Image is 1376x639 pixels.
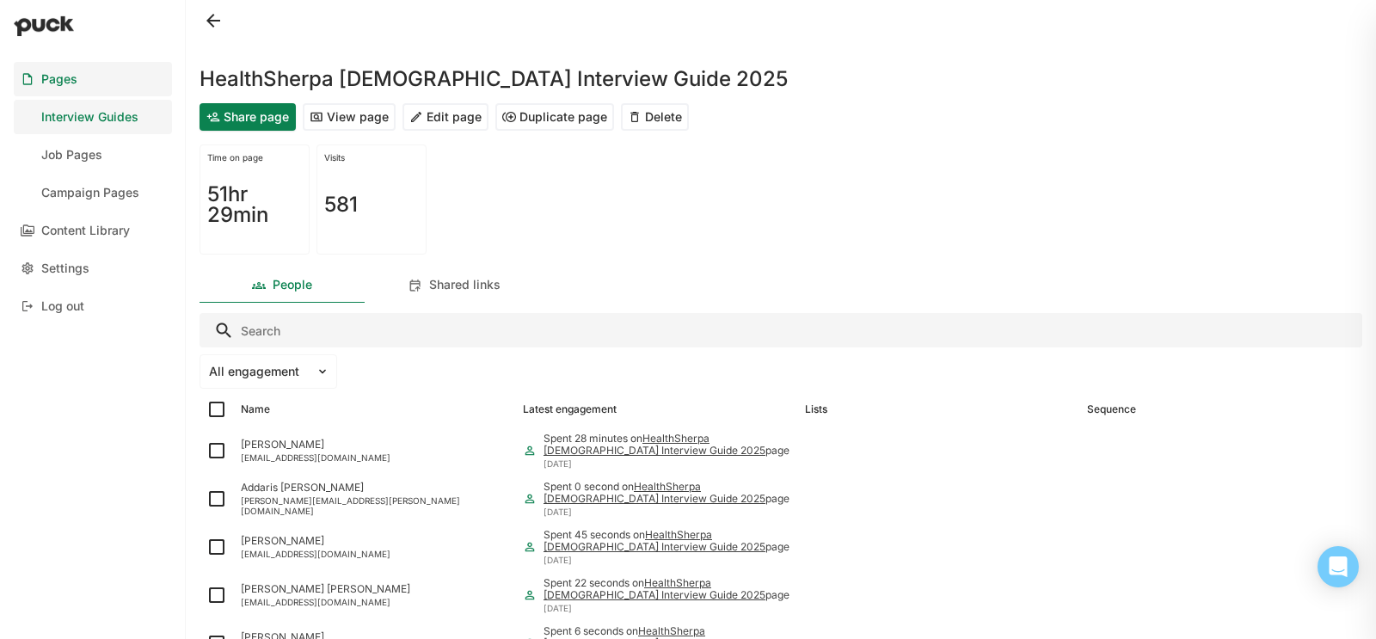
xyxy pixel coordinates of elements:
[14,251,172,286] a: Settings
[805,403,827,415] div: Lists
[41,72,77,87] div: Pages
[207,152,302,163] div: Time on page
[241,403,270,415] div: Name
[324,152,419,163] div: Visits
[544,432,765,457] a: HealthSherpa [DEMOGRAPHIC_DATA] Interview Guide 2025
[429,278,501,292] div: Shared links
[523,403,617,415] div: Latest engagement
[1318,546,1359,587] div: Open Intercom Messenger
[1087,403,1136,415] div: Sequence
[402,103,488,131] button: Edit page
[544,555,791,565] div: [DATE]
[241,439,509,451] div: [PERSON_NAME]
[241,482,509,494] div: Addaris [PERSON_NAME]
[544,603,791,613] div: [DATE]
[14,100,172,134] a: Interview Guides
[200,313,1362,347] input: Search
[273,278,312,292] div: People
[41,299,84,314] div: Log out
[241,549,509,559] div: [EMAIL_ADDRESS][DOMAIN_NAME]
[241,535,509,547] div: [PERSON_NAME]
[41,148,102,163] div: Job Pages
[544,528,765,553] a: HealthSherpa [DEMOGRAPHIC_DATA] Interview Guide 2025
[544,529,791,554] div: Spent 45 seconds on page
[14,138,172,172] a: Job Pages
[241,597,509,607] div: [EMAIL_ADDRESS][DOMAIN_NAME]
[41,224,130,238] div: Content Library
[544,577,791,602] div: Spent 22 seconds on page
[544,480,765,505] a: HealthSherpa [DEMOGRAPHIC_DATA] Interview Guide 2025
[544,433,791,458] div: Spent 28 minutes on page
[303,103,396,131] button: View page
[41,261,89,276] div: Settings
[200,69,788,89] h1: HealthSherpa [DEMOGRAPHIC_DATA] Interview Guide 2025
[241,583,509,595] div: [PERSON_NAME] [PERSON_NAME]
[14,175,172,210] a: Campaign Pages
[207,184,302,225] h1: 51hr 29min
[241,495,509,516] div: [PERSON_NAME][EMAIL_ADDRESS][PERSON_NAME][DOMAIN_NAME]
[495,103,614,131] button: Duplicate page
[544,458,791,469] div: [DATE]
[14,62,172,96] a: Pages
[544,481,791,506] div: Spent 0 second on page
[324,194,358,215] h1: 581
[544,507,791,517] div: [DATE]
[41,110,138,125] div: Interview Guides
[200,103,296,131] button: Share page
[14,213,172,248] a: Content Library
[544,576,765,601] a: HealthSherpa [DEMOGRAPHIC_DATA] Interview Guide 2025
[241,452,509,463] div: [EMAIL_ADDRESS][DOMAIN_NAME]
[41,186,139,200] div: Campaign Pages
[621,103,689,131] button: Delete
